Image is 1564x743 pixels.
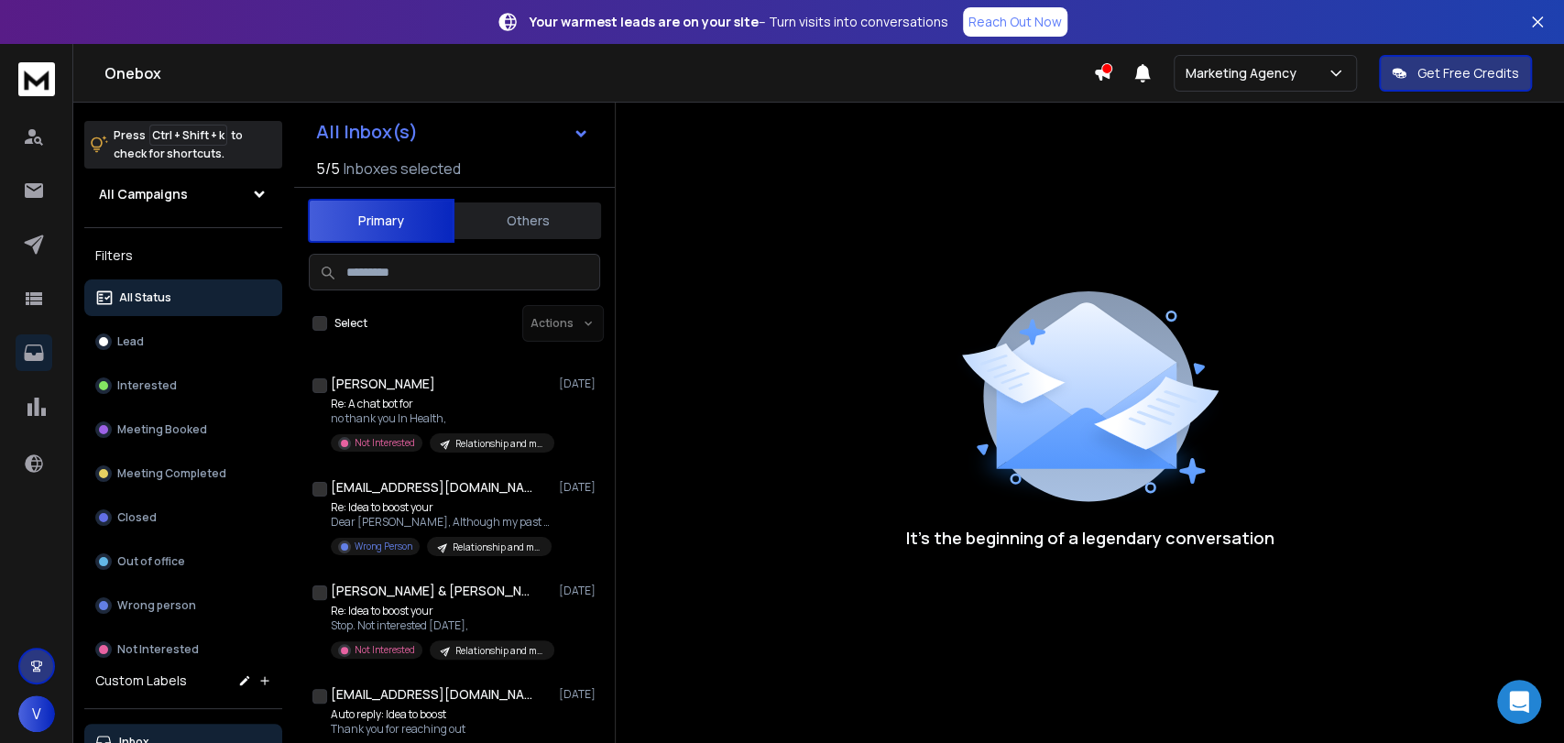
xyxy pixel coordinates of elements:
[344,158,461,180] h3: Inboxes selected
[117,422,207,437] p: Meeting Booked
[1417,64,1519,82] p: Get Free Credits
[84,279,282,316] button: All Status
[355,643,415,657] p: Not Interested
[114,126,243,163] p: Press to check for shortcuts.
[530,13,948,31] p: – Turn visits into conversations
[18,695,55,732] button: V
[334,316,367,331] label: Select
[316,123,418,141] h1: All Inbox(s)
[117,334,144,349] p: Lead
[117,510,157,525] p: Closed
[149,125,227,146] span: Ctrl + Shift + k
[455,644,543,658] p: Relationship and marriage
[331,618,551,633] p: Stop. Not interested [DATE],
[84,243,282,268] h3: Filters
[1379,55,1532,92] button: Get Free Credits
[84,323,282,360] button: Lead
[84,543,282,580] button: Out of office
[331,722,547,737] p: Thank you for reaching out
[968,13,1062,31] p: Reach Out Now
[331,500,551,515] p: Re: Idea to boost your
[331,397,551,411] p: Re: A chat bot for
[104,62,1093,84] h1: Onebox
[18,62,55,96] img: logo
[1186,64,1304,82] p: Marketing Agency
[301,114,604,150] button: All Inbox(s)
[331,478,532,497] h1: [EMAIL_ADDRESS][DOMAIN_NAME]
[117,642,199,657] p: Not Interested
[84,631,282,668] button: Not Interested
[559,480,600,495] p: [DATE]
[530,13,759,30] strong: Your warmest leads are on your site
[331,685,532,704] h1: [EMAIL_ADDRESS][DOMAIN_NAME]
[453,541,541,554] p: Relationship and marriage
[117,466,226,481] p: Meeting Completed
[559,584,600,598] p: [DATE]
[84,176,282,213] button: All Campaigns
[117,598,196,613] p: Wrong person
[117,554,185,569] p: Out of office
[559,687,600,702] p: [DATE]
[119,290,171,305] p: All Status
[355,540,412,553] p: Wrong Person
[1497,680,1541,724] div: Open Intercom Messenger
[331,375,435,393] h1: [PERSON_NAME]
[84,499,282,536] button: Closed
[331,582,532,600] h1: [PERSON_NAME] & [PERSON_NAME]
[84,411,282,448] button: Meeting Booked
[84,367,282,404] button: Interested
[454,201,601,241] button: Others
[355,436,415,450] p: Not Interested
[117,378,177,393] p: Interested
[84,587,282,624] button: Wrong person
[906,525,1274,551] p: It’s the beginning of a legendary conversation
[559,377,600,391] p: [DATE]
[331,515,551,530] p: Dear [PERSON_NAME], Although my past experience
[331,707,547,722] p: Auto reply: Idea to boost
[308,199,454,243] button: Primary
[95,672,187,690] h3: Custom Labels
[316,158,340,180] span: 5 / 5
[963,7,1067,37] a: Reach Out Now
[331,411,551,426] p: no thank you In Health,
[99,185,188,203] h1: All Campaigns
[455,437,543,451] p: Relationship and marriage
[84,455,282,492] button: Meeting Completed
[331,604,551,618] p: Re: Idea to boost your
